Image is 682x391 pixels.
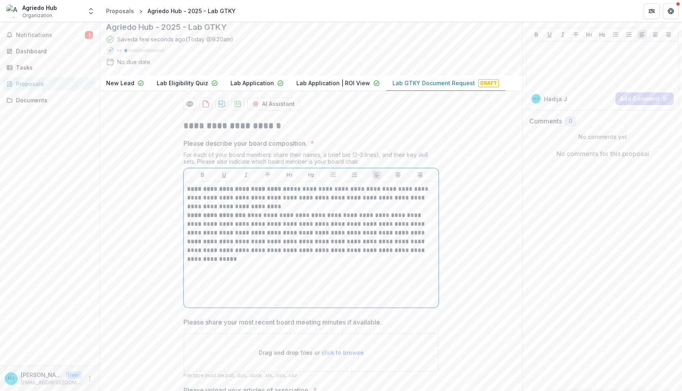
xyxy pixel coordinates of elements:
button: download-proposal [231,98,244,110]
button: Bold [532,30,541,39]
div: For each of your board members: share their names, a brief bio (2-3 lines), and their key skill s... [183,151,439,168]
button: Bold [198,170,207,180]
button: Align Center [650,30,660,39]
span: Notifications [16,32,85,39]
p: User [65,371,82,379]
span: Draft [478,79,499,87]
button: download-proposal [199,98,212,110]
p: [EMAIL_ADDRESS][DOMAIN_NAME] [21,379,82,386]
h2: Agriedo Hub - 2025 - Lab GTKY [106,22,503,32]
button: Align Right [664,30,673,39]
button: More [85,374,95,383]
button: Partners [644,3,660,19]
a: Dashboard [3,45,96,58]
h2: Comments [529,117,562,125]
div: No due date [117,58,150,66]
nav: breadcrumb [103,5,239,17]
p: New Lead [106,79,134,87]
button: Strike [263,170,272,180]
div: Hadija Jabiri [533,97,539,101]
button: Align Left [637,30,647,39]
div: Agriedo Hub [22,4,57,12]
div: Documents [16,96,90,104]
p: Drag and drop files or [259,348,364,357]
button: Italicize [241,170,251,180]
span: 0 [569,118,572,125]
button: Ordered List [624,30,634,39]
button: Heading 2 [597,30,607,39]
button: Heading 2 [306,170,316,180]
button: Get Help [663,3,679,19]
button: Align Left [372,170,381,180]
p: Hadija J [544,95,567,103]
button: Heading 1 [285,170,294,180]
p: File type must be .pdf, .doc, .docx, .xls, .xlsx, .csv [183,372,439,379]
div: Dashboard [16,47,90,55]
p: No comments for this proposal [556,149,649,158]
a: Proposals [3,77,96,90]
p: Lab Eligibility Quiz [157,79,208,87]
button: Strike [571,30,581,39]
button: Preview cc0ebbb1-1c09-4300-83db-c49b5d8ed2d3-10.pdf [183,98,196,110]
div: Proposals [106,7,134,15]
p: Lab Application | ROI View [296,79,370,87]
button: Notifications1 [3,29,96,41]
button: Italicize [558,30,568,39]
p: Lab GTKY Document Request [392,79,475,87]
a: Tasks [3,61,96,74]
button: Align Center [393,170,403,180]
button: Bullet List [328,170,338,180]
p: Lab Application [231,79,274,87]
button: Heading 1 [584,30,594,39]
span: 1 [85,31,93,39]
button: Ordered List [350,170,359,180]
button: Underline [545,30,554,39]
img: Agriedo Hub [6,5,19,18]
p: Please share your most recent board meeting minutes if available. [183,317,382,327]
button: Align Right [415,170,425,180]
div: Hadija Jabiri [8,376,14,381]
p: Please describe your board composition. [183,139,307,148]
span: click to browse [321,349,364,356]
button: Bullet List [611,30,621,39]
button: AI Assistant [247,98,300,110]
span: Organization [22,12,52,19]
button: Underline [219,170,229,180]
div: Saved a few seconds ago ( Today @ 9:20am ) [117,35,233,43]
div: Proposals [16,80,90,88]
p: [PERSON_NAME] [21,371,62,379]
div: Agriedo Hub - 2025 - Lab GTKY [148,7,236,15]
button: download-proposal [215,98,228,110]
button: Add Comment [615,92,674,105]
a: Documents [3,94,96,107]
div: Tasks [16,63,90,72]
p: No comments yet [529,133,676,141]
button: Open entity switcher [85,3,97,19]
p: 6 % [117,48,121,53]
a: Proposals [103,5,137,17]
